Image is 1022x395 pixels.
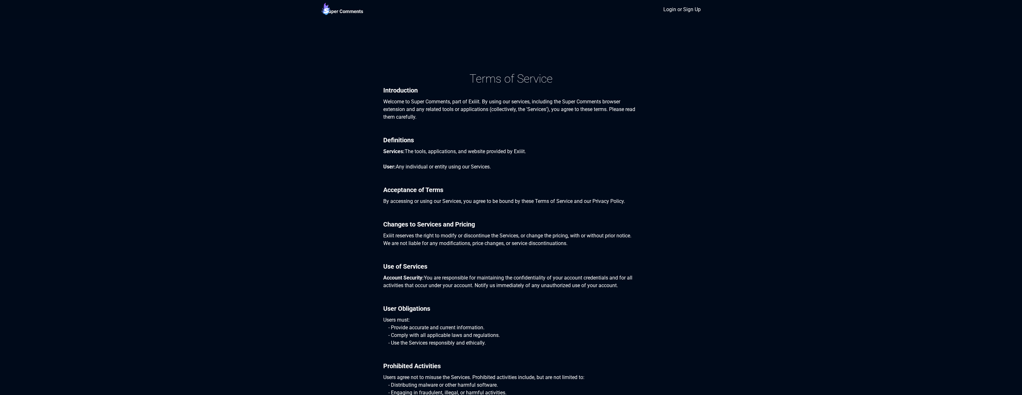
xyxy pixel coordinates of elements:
[321,2,363,17] a: Super Comments Logo
[383,148,639,155] p: The tools, applications, and website provided by Exiiit.
[383,98,639,121] p: Welcome to Super Comments, part of Exiiit. By using our services, including the Super Comments br...
[383,163,639,171] p: Any individual or entity using our Services.
[383,275,424,281] strong: Account Security:
[383,232,639,247] p: Exiiit reserves the right to modify or discontinue the Services, or change the pricing, with or w...
[383,197,639,205] p: By accessing or using our Services, you agree to be bound by these Terms of Service and our Priva...
[322,72,700,85] div: Terms of Service
[383,164,396,170] strong: User:
[383,316,639,347] p: Users must: - Provide accurate and current information. - Comply with all applicable laws and reg...
[383,148,405,154] strong: Services:
[383,274,639,289] p: You are responsible for maintaining the confidentiality of your account credentials and for all a...
[663,6,701,13] a: Login or Sign Up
